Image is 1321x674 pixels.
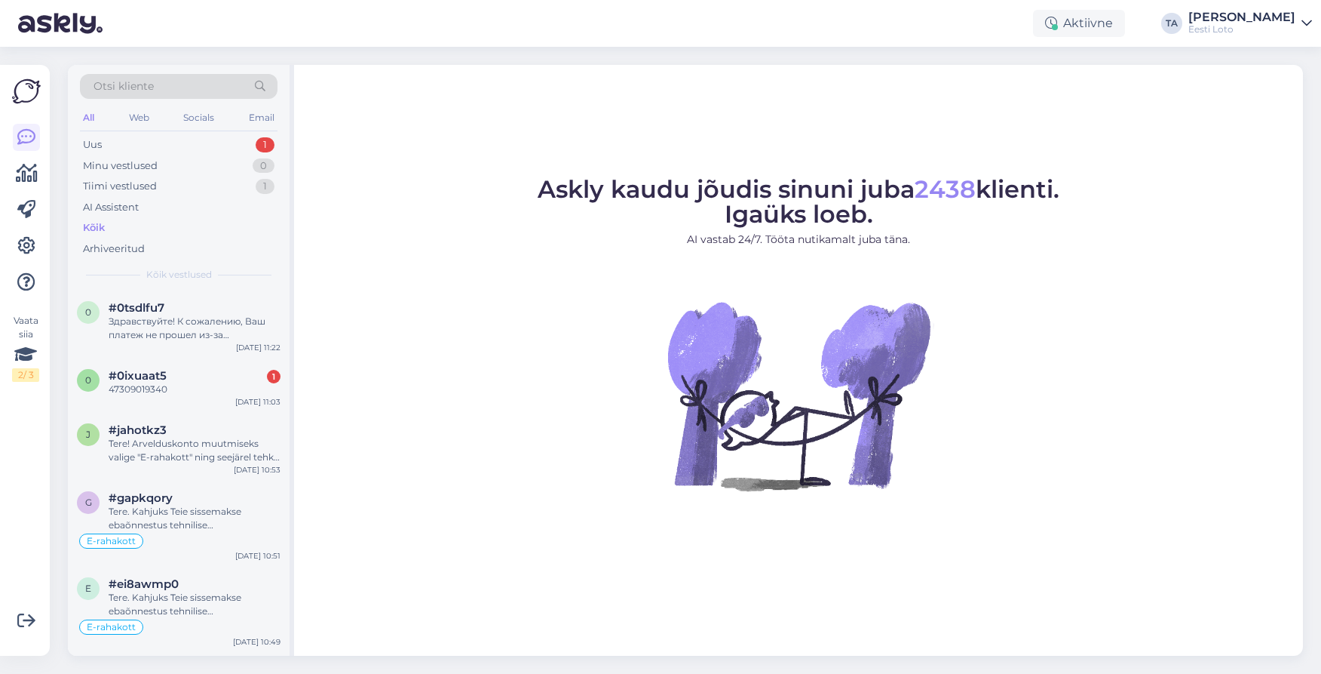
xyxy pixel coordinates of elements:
span: #0ixuaat5 [109,369,167,383]
span: #0tsdlfu7 [109,301,164,315]
div: Uus [83,137,102,152]
div: 0 [253,158,274,174]
div: Tere! Arvelduskonto muutmiseks valige "E-rahakott" ning seejärel tehke valik "Muudan IBAN-i". Ava... [109,437,280,464]
div: 1 [256,179,274,194]
div: Socials [180,108,217,128]
span: 2438 [915,174,976,204]
img: Askly Logo [12,77,41,106]
span: E-rahakott [87,623,136,632]
span: 0 [85,306,91,318]
div: Здравствуйте! К сожалению, Ваш платеж не прошел из-за технической ошибки. Наш финансовый отдел пр... [109,315,280,342]
span: Otsi kliente [93,78,154,94]
div: 2 / 3 [12,368,39,382]
div: [DATE] 11:22 [236,342,280,353]
div: [PERSON_NAME] [1188,11,1295,23]
p: AI vastab 24/7. Tööta nutikamalt juba täna. [538,232,1059,248]
div: TA [1161,13,1182,34]
div: Kõik [83,220,105,235]
div: Tere. Kahjuks Teie sissemakse ebaõnnestus tehnilise [PERSON_NAME] tõttu. Kontrollisime tehingu [P... [109,505,280,532]
div: [DATE] 10:51 [235,550,280,562]
span: #ei8awmp0 [109,577,179,591]
div: All [80,108,97,128]
div: Aktiivne [1033,10,1125,37]
span: Kõik vestlused [146,268,212,282]
span: #jahotkz3 [109,423,167,437]
div: Vaata siia [12,314,39,382]
span: j [86,429,90,440]
div: 47309019340 [109,383,280,396]
div: AI Assistent [83,200,139,215]
div: [DATE] 10:49 [233,636,280,648]
div: Minu vestlused [83,158,158,174]
div: Web [126,108,152,128]
span: g [85,497,92,508]
div: 1 [256,137,274,152]
span: 0 [85,374,91,386]
div: [DATE] 11:03 [235,396,280,408]
span: e [85,583,91,594]
div: Eesti Loto [1188,23,1295,35]
div: Email [246,108,277,128]
div: Tiimi vestlused [83,179,157,194]
div: Tere. Kahjuks Teie sissemakse ebaõnnestus tehnilise [PERSON_NAME] tõttu. Kontrollisime tehingu [P... [109,591,280,618]
span: E-rahakott [87,537,136,546]
div: 1 [267,370,280,383]
span: #gapkqory [109,491,173,505]
img: No Chat active [663,260,934,531]
div: Arhiveeritud [83,242,145,257]
span: Askly kaudu jõudis sinuni juba klienti. Igaüks loeb. [538,174,1059,229]
div: [DATE] 10:53 [234,464,280,475]
a: [PERSON_NAME]Eesti Loto [1188,11,1312,35]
